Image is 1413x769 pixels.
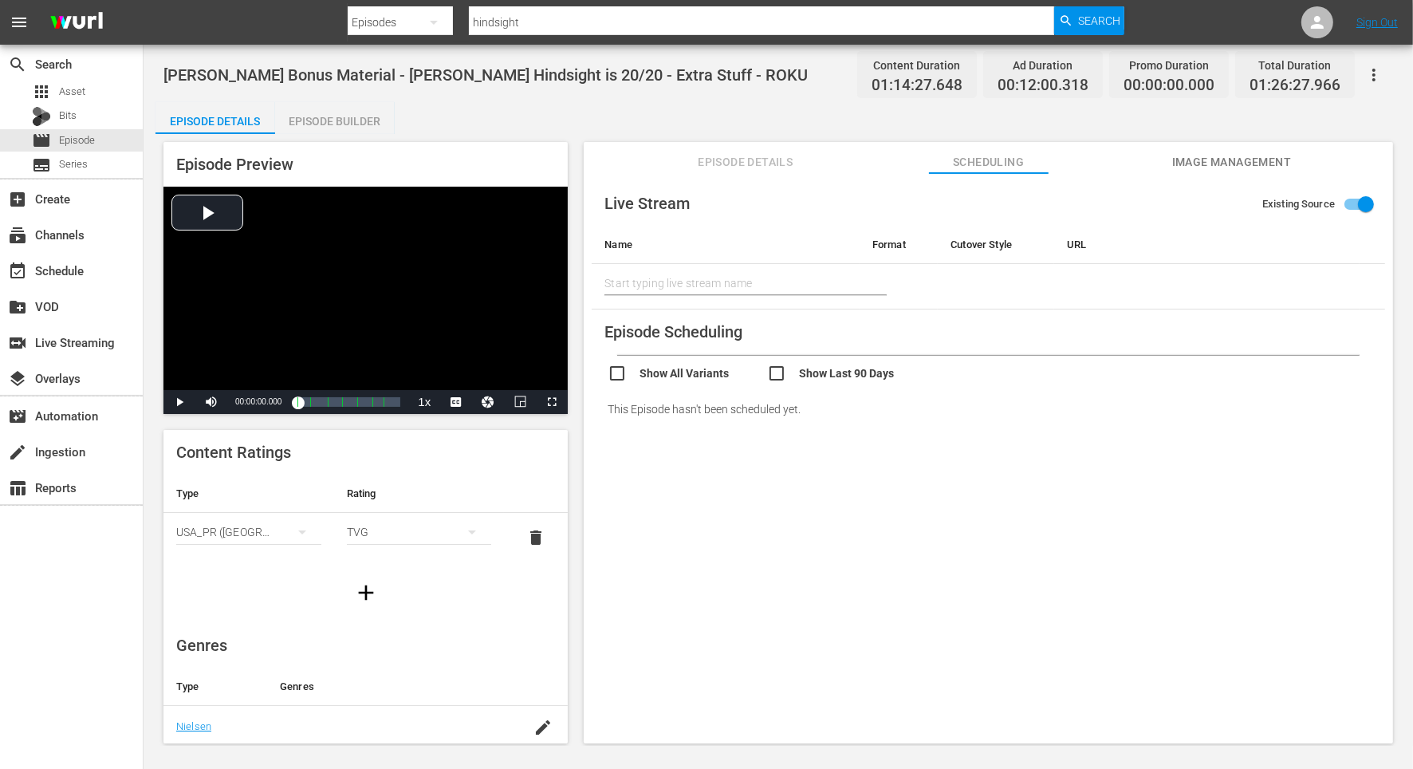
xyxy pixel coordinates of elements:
span: Bits [59,108,77,124]
button: Episode Details [155,102,275,134]
span: Automation [8,407,27,426]
span: 00:00:00.000 [235,397,281,406]
span: Existing Source [1262,196,1335,212]
div: Content Duration [872,54,962,77]
th: URL [1054,226,1360,264]
span: Episode [32,131,51,150]
div: Promo Duration [1124,54,1214,77]
span: 01:14:27.648 [872,77,962,95]
th: Format [860,226,938,264]
button: Mute [195,390,227,414]
th: Type [163,475,334,513]
button: Episode Builder [275,102,395,134]
span: Scheduling [929,152,1049,172]
button: Jump To Time [472,390,504,414]
span: Reports [8,479,27,498]
div: Progress Bar [297,397,400,407]
button: Playback Rate [408,390,440,414]
a: Nielsen [176,720,211,732]
th: Name [592,226,860,264]
span: Image Management [1172,152,1292,172]
a: Sign Out [1356,16,1398,29]
span: 00:12:00.318 [998,77,1088,95]
button: Captions [440,390,472,414]
span: Schedule [8,262,27,281]
span: Episode Details [686,152,805,172]
th: Rating [334,475,505,513]
span: Asset [59,84,85,100]
div: Total Duration [1250,54,1340,77]
span: Episode Scheduling [604,322,742,341]
span: Content Ratings [176,443,291,462]
span: 01:26:27.966 [1250,77,1340,95]
span: Episode [59,132,95,148]
div: Bits [32,107,51,126]
div: Episode Details [155,102,275,140]
span: 00:00:00.000 [1124,77,1214,95]
span: menu [10,13,29,32]
span: VOD [8,298,27,317]
span: Search [1078,6,1120,35]
div: USA_PR ([GEOGRAPHIC_DATA]) [176,510,321,554]
th: Type [163,668,267,706]
span: Series [32,156,51,175]
span: Asset [32,82,51,101]
span: Channels [8,226,27,245]
button: Fullscreen [536,390,568,414]
button: Play [163,390,195,414]
div: Episode Builder [275,102,395,140]
button: Picture-in-Picture [504,390,536,414]
span: Live Stream [604,194,690,213]
div: TVG [347,510,492,554]
th: Genres [267,668,518,706]
span: Create [8,190,27,209]
span: Ingestion [8,443,27,462]
span: delete [526,528,545,547]
th: Cutover Style [938,226,1054,264]
span: Live Streaming [8,333,27,353]
span: Series [59,156,88,172]
button: Search [1054,6,1124,35]
span: Search [8,55,27,74]
button: delete [517,519,555,557]
div: Ad Duration [998,54,1088,77]
span: Overlays [8,369,27,388]
span: Genres [176,636,227,655]
div: This Episode hasn't been scheduled yet. [592,387,1385,432]
img: ans4CAIJ8jUAAAAAAAAAAAAAAAAAAAAAAAAgQb4GAAAAAAAAAAAAAAAAAAAAAAAAJMjXAAAAAAAAAAAAAAAAAAAAAAAAgAT5G... [38,4,115,41]
table: simple table [163,475,568,562]
span: Episode Preview [176,155,293,174]
div: Video Player [163,187,568,414]
span: [PERSON_NAME] Bonus Material - [PERSON_NAME] Hindsight is 20/20 - Extra Stuff - ROKU [163,65,808,85]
